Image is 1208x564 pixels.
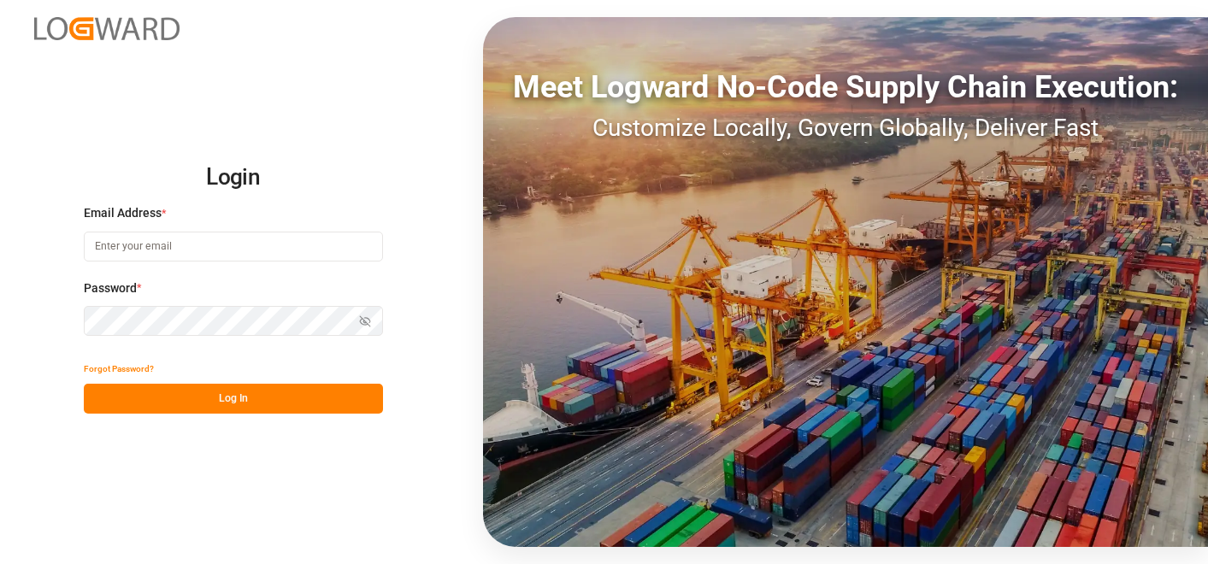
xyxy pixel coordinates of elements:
[84,354,154,384] button: Forgot Password?
[84,232,383,261] input: Enter your email
[34,17,180,40] img: Logward_new_orange.png
[84,150,383,205] h2: Login
[84,279,137,297] span: Password
[84,384,383,414] button: Log In
[84,204,162,222] span: Email Address
[483,110,1208,146] div: Customize Locally, Govern Globally, Deliver Fast
[483,64,1208,110] div: Meet Logward No-Code Supply Chain Execution:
